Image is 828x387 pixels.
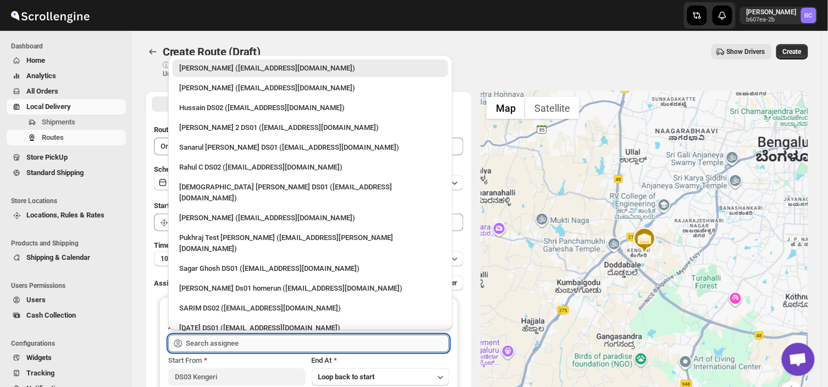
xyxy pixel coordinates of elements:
[168,77,452,97] li: Mujakkir Benguli (voweh79617@daypey.com)
[168,117,452,137] li: Ali Husain 2 DS01 (petec71113@advitize.com)
[186,335,449,352] input: Search assignee
[154,279,184,287] span: Assign to
[7,84,126,99] button: All Orders
[11,339,126,348] span: Configurations
[168,137,452,156] li: Sanarul Haque DS01 (fefifag638@adosnan.com)
[179,263,441,274] div: Sagar Ghosh DS01 ([EMAIL_ADDRESS][DOMAIN_NAME])
[42,118,75,126] span: Shipments
[7,68,126,84] button: Analytics
[747,17,797,23] p: b607ea-2b
[168,356,202,364] span: Start From
[26,168,84,177] span: Standard Shipping
[487,97,525,119] button: Show street map
[7,130,126,145] button: Routes
[26,102,71,111] span: Local Delivery
[154,165,198,173] span: Scheduled for
[179,283,441,294] div: [PERSON_NAME] Ds01 homerun ([EMAIL_ADDRESS][DOMAIN_NAME])
[168,59,452,77] li: Rahul Chopra (pukhraj@home-run.co)
[11,281,126,290] span: Users Permissions
[154,175,463,190] button: [DATE]|[DATE]
[152,96,308,112] button: All Route Options
[163,45,261,58] span: Create Route (Draft)
[42,133,64,141] span: Routes
[168,156,452,176] li: Rahul C DS02 (rahul.chopra@home-run.co)
[168,97,452,117] li: Hussain DS02 (jarav60351@abatido.com)
[9,2,91,29] img: ScrollEngine
[26,311,76,319] span: Cash Collection
[776,44,808,59] button: Create
[26,296,46,304] span: Users
[179,142,441,153] div: Sanarul [PERSON_NAME] DS01 ([EMAIL_ADDRESS][DOMAIN_NAME])
[179,102,441,113] div: Hussain DS02 ([EMAIL_ADDRESS][DOMAIN_NAME])
[7,292,126,308] button: Users
[26,87,58,95] span: All Orders
[312,368,449,386] button: Loop back to start
[312,355,449,366] div: End At
[11,197,126,205] span: Store Locations
[26,211,104,219] span: Locations, Rules & Rates
[805,12,813,19] text: RC
[168,227,452,258] li: Pukhraj Test Grewal (lesogip197@pariag.com)
[179,303,441,314] div: SARIM DS02 ([EMAIL_ADDRESS][DOMAIN_NAME])
[7,115,126,130] button: Shipments
[7,53,126,68] button: Home
[179,232,441,254] div: Pukhraj Test [PERSON_NAME] ([EMAIL_ADDRESS][PERSON_NAME][DOMAIN_NAME])
[26,253,90,261] span: Shipping & Calendar
[154,201,241,210] span: Start Location (Warehouse)
[26,353,52,362] span: Widgets
[7,350,126,366] button: Widgets
[7,250,126,265] button: Shipping & Calendar
[179,212,441,224] div: [PERSON_NAME] ([EMAIL_ADDRESS][DOMAIN_NAME])
[7,208,126,223] button: Locations, Rules & Rates
[7,308,126,323] button: Cash Collection
[747,8,797,17] p: [PERSON_NAME]
[154,126,192,134] span: Route Name
[26,369,54,377] span: Tracking
[179,63,441,74] div: [PERSON_NAME] ([EMAIL_ADDRESS][DOMAIN_NAME])
[168,258,452,277] li: Sagar Ghosh DS01 (loneyoj483@downlor.com)
[801,8,816,23] span: Rahul Chopra
[179,162,441,173] div: Rahul C DS02 ([EMAIL_ADDRESS][DOMAIN_NAME])
[7,366,126,381] button: Tracking
[318,373,375,381] span: Loop back to start
[154,251,463,266] button: 10 minutes
[161,254,194,263] span: 10 minutes
[179,323,441,334] div: [DATE] DS01 ([EMAIL_ADDRESS][DOMAIN_NAME])
[727,47,765,56] span: Show Drivers
[26,56,45,64] span: Home
[168,277,452,297] li: Sourav Ds01 homerun (bamij29633@eluxeer.com)
[154,241,198,249] span: Time Per Stop
[168,297,452,317] li: SARIM DS02 (xititor414@owlny.com)
[154,138,463,155] input: Eg: Bengaluru Route
[26,153,68,161] span: Store PickUp
[145,44,161,59] button: Routes
[168,176,452,207] li: Islam Laskar DS01 (vixib74172@ikowat.com)
[179,83,441,94] div: [PERSON_NAME] ([EMAIL_ADDRESS][DOMAIN_NAME])
[179,182,441,204] div: [DEMOGRAPHIC_DATA] [PERSON_NAME] DS01 ([EMAIL_ADDRESS][DOMAIN_NAME])
[26,72,56,80] span: Analytics
[740,7,818,24] button: User menu
[782,343,815,376] a: Open chat
[525,97,579,119] button: Show satellite imagery
[11,239,126,248] span: Products and Shipping
[168,207,452,227] li: Vikas Rathod (lolegiy458@nalwan.com)
[783,47,802,56] span: Create
[168,317,452,337] li: Raja DS01 (gasecig398@owlny.com)
[711,44,772,59] button: Show Drivers
[179,122,441,133] div: [PERSON_NAME] 2 DS01 ([EMAIL_ADDRESS][DOMAIN_NAME])
[163,61,336,78] p: ⓘ Shipments can also be added from Shipments menu Unrouted tab
[11,42,126,51] span: Dashboard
